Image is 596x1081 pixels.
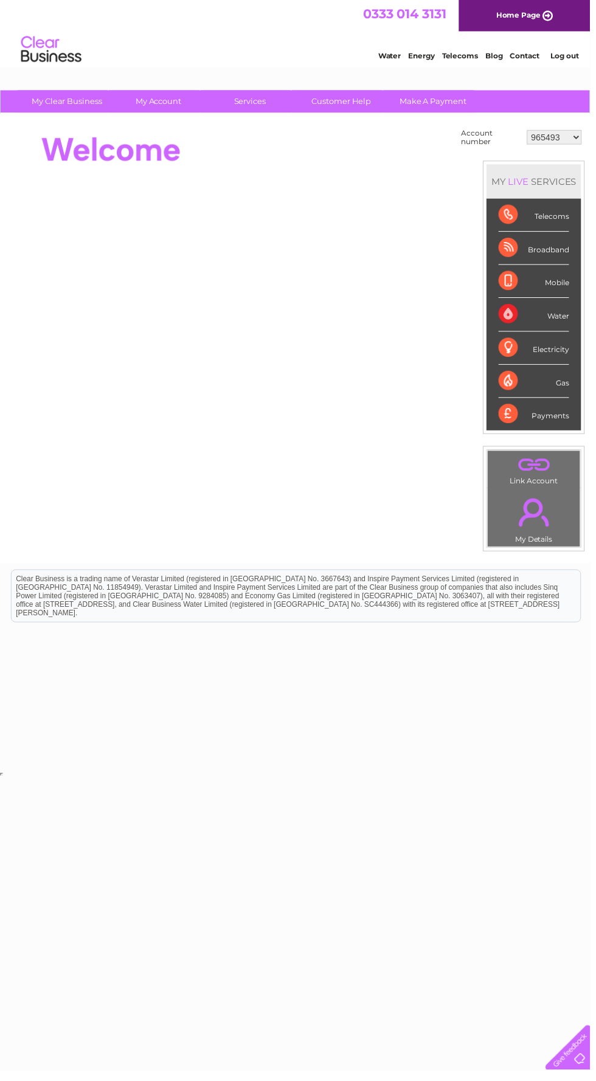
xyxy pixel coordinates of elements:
[21,32,83,69] img: logo.png
[110,91,210,114] a: My Account
[504,368,575,402] div: Gas
[515,52,545,61] a: Contact
[492,493,586,553] td: My Details
[496,496,583,539] a: .
[492,455,586,493] td: Link Account
[504,268,575,301] div: Mobile
[491,166,587,201] div: MY SERVICES
[463,127,529,150] td: Account number
[446,52,483,61] a: Telecoms
[367,6,451,21] a: 0333 014 3131
[504,234,575,268] div: Broadband
[504,301,575,334] div: Water
[412,52,439,61] a: Energy
[504,335,575,368] div: Electricity
[387,91,488,114] a: Make A Payment
[382,52,405,61] a: Water
[490,52,508,61] a: Blog
[203,91,303,114] a: Services
[511,178,536,189] div: LIVE
[496,458,583,480] a: .
[18,91,118,114] a: My Clear Business
[12,7,586,59] div: Clear Business is a trading name of Verastar Limited (registered in [GEOGRAPHIC_DATA] No. 3667643...
[556,52,584,61] a: Log out
[504,402,575,435] div: Payments
[504,201,575,234] div: Telecoms
[295,91,395,114] a: Customer Help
